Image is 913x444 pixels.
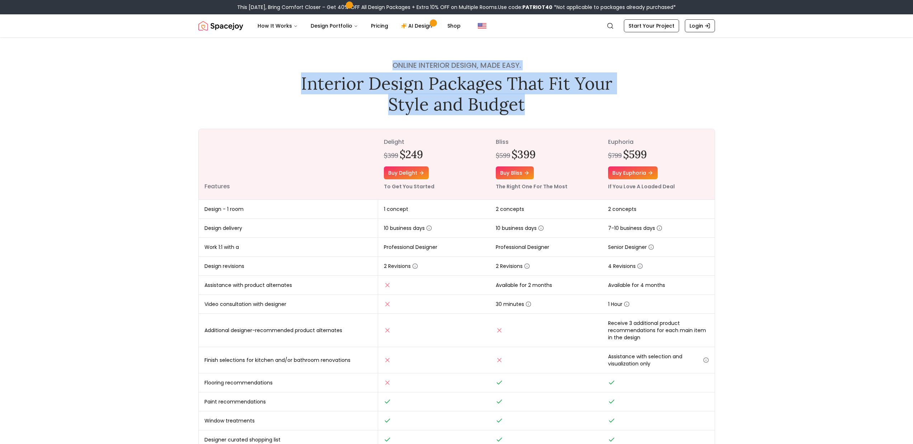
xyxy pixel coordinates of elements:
span: 10 business days [384,225,432,232]
span: Senior Designer [608,244,654,251]
a: Start Your Project [624,19,679,32]
span: *Not applicable to packages already purchased* [552,4,676,11]
p: euphoria [608,138,709,146]
nav: Main [252,19,466,33]
button: Design Portfolio [305,19,364,33]
div: $799 [608,151,622,161]
span: 2 concepts [496,206,524,213]
a: AI Design [395,19,440,33]
span: 7-10 business days [608,225,662,232]
button: How It Works [252,19,303,33]
a: Buy delight [384,166,429,179]
div: This [DATE], Bring Comfort Closer – Get 40% OFF All Design Packages + Extra 10% OFF on Multiple R... [237,4,676,11]
td: Flooring recommendations [199,373,378,392]
td: Receive 3 additional product recommendations for each main item in the design [602,314,715,347]
td: Paint recommendations [199,392,378,411]
td: Additional designer-recommended product alternates [199,314,378,347]
span: Assistance with selection and visualization only [608,353,709,367]
td: Assistance with product alternates [199,276,378,295]
td: Design - 1 room [199,200,378,219]
small: If You Love A Loaded Deal [608,183,675,190]
h2: $249 [400,148,423,161]
div: $599 [496,151,510,161]
div: $399 [384,151,398,161]
h1: Interior Design Packages That Fit Your Style and Budget [296,73,617,114]
td: Video consultation with designer [199,295,378,314]
span: 1 Hour [608,301,630,308]
p: delight [384,138,485,146]
a: Shop [442,19,466,33]
span: 30 minutes [496,301,531,308]
b: PATRIOT40 [522,4,552,11]
span: Use code: [498,4,552,11]
span: Professional Designer [496,244,549,251]
small: The Right One For The Most [496,183,568,190]
td: Finish selections for kitchen and/or bathroom renovations [199,347,378,373]
td: Design revisions [199,257,378,276]
th: Features [199,129,378,200]
td: Available for 4 months [602,276,715,295]
h2: $399 [512,148,536,161]
img: United States [478,22,486,30]
span: 1 concept [384,206,408,213]
span: 2 concepts [608,206,636,213]
nav: Global [198,14,715,37]
span: 4 Revisions [608,263,643,270]
span: 10 business days [496,225,544,232]
span: 2 Revisions [384,263,418,270]
a: Pricing [365,19,394,33]
a: Spacejoy [198,19,243,33]
a: Buy euphoria [608,166,658,179]
td: Design delivery [199,219,378,238]
a: Login [685,19,715,32]
h4: Online interior design, made easy. [296,60,617,70]
td: Window treatments [199,411,378,430]
span: Professional Designer [384,244,437,251]
td: Available for 2 months [490,276,602,295]
span: 2 Revisions [496,263,530,270]
a: Buy bliss [496,166,534,179]
img: Spacejoy Logo [198,19,243,33]
small: To Get You Started [384,183,434,190]
h2: $599 [623,148,647,161]
p: bliss [496,138,597,146]
td: Work 1:1 with a [199,238,378,257]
